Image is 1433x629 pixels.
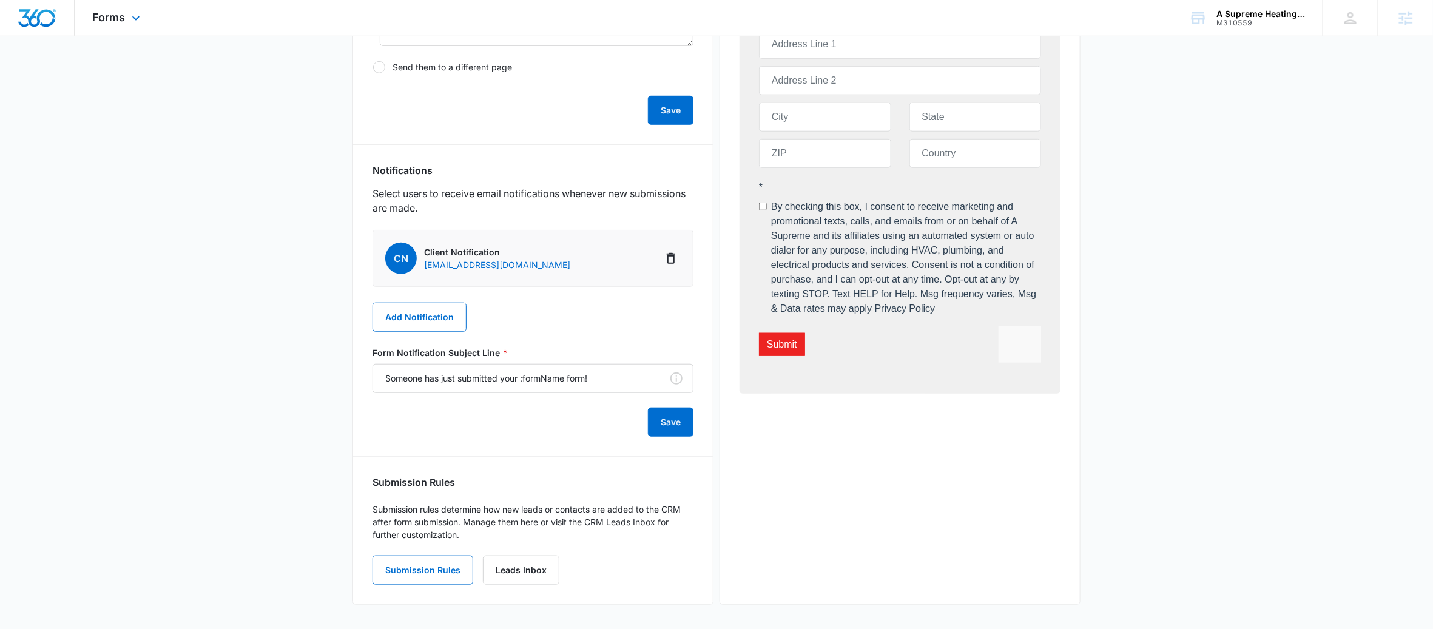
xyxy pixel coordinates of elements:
p: Client Notification [424,246,570,258]
span: CN [385,243,417,274]
button: Submission Rules [373,556,473,585]
h3: Notifications [373,164,433,177]
input: State [150,387,283,416]
button: Delete Notification [661,249,681,268]
span: Forms [93,11,126,24]
label: Form Notification Subject Line [373,346,693,359]
p: Select users to receive email notifications whenever new submissions are made. [373,186,693,215]
button: Add Notification [373,303,467,332]
p: [EMAIL_ADDRESS][DOMAIN_NAME] [424,258,570,271]
button: Save [648,408,693,437]
a: Leads Inbox [483,556,559,585]
h3: Submission Rules [373,476,455,488]
div: account id [1216,19,1305,27]
div: account name [1216,9,1305,19]
label: Send them to a different page [373,61,693,74]
p: Submission rules determine how new leads or contacts are added to the CRM after form submission. ... [373,503,693,541]
button: Save [648,96,693,125]
input: Country [150,423,283,452]
label: By checking this box, I consent to receive marketing and promotional texts, calls, and emails fro... [12,484,282,600]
